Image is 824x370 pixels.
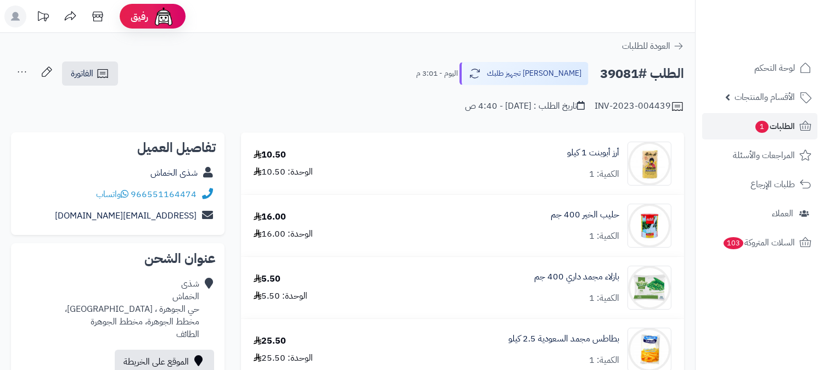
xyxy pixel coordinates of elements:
a: المراجعات والأسئلة [702,142,817,169]
img: 1667372759-3b3d6a6be3c20053c422176edf1ca2b1-90x90.jpg [628,204,671,248]
a: بازلاء مجمد داري 400 جم [534,271,619,283]
img: ai-face.png [153,5,175,27]
a: السلات المتروكة103 [702,229,817,256]
h2: تفاصيل العميل [20,141,216,154]
a: الطلبات1 [702,113,817,139]
a: أرز أبوبنت 1 كيلو [567,147,619,159]
span: الطلبات [754,119,795,134]
h2: الطلب #39081 [600,63,684,85]
a: بطاطس مجمد السعودية 2.5 كيلو [508,333,619,345]
a: طلبات الإرجاع [702,171,817,198]
div: INV-2023-004439 [595,100,684,113]
div: الوحدة: 16.00 [254,228,313,240]
a: العودة للطلبات [622,40,684,53]
div: الكمية: 1 [589,230,619,243]
span: الفاتورة [71,67,93,80]
div: الوحدة: 5.50 [254,290,307,302]
span: المراجعات والأسئلة [733,148,795,163]
div: تاريخ الطلب : [DATE] - 4:40 ص [465,100,585,113]
span: 1 [755,121,769,133]
a: [EMAIL_ADDRESS][DOMAIN_NAME] [55,209,197,222]
div: الوحدة: 10.50 [254,166,313,178]
span: الأقسام والمنتجات [735,89,795,105]
a: الفاتورة [62,61,118,86]
a: واتساب [96,188,128,201]
span: طلبات الإرجاع [750,177,795,192]
img: logo-2.png [749,30,814,53]
img: 1664182671-%D8%A8%D8%A7%D8%B2%D9%84%D8%A7%D8%A1%20%D9%85%D8%AC%D9%85%D8%AF%20%D8%AF%D8%A7%D8%B1%D... [628,266,671,310]
a: لوحة التحكم [702,55,817,81]
div: الكمية: 1 [589,354,619,367]
span: لوحة التحكم [754,60,795,76]
div: 16.00 [254,211,286,223]
div: الكمية: 1 [589,168,619,181]
div: 10.50 [254,149,286,161]
span: العملاء [772,206,793,221]
h2: عنوان الشحن [20,252,216,265]
div: الوحدة: 25.50 [254,352,313,365]
a: شذى الخماش [150,166,198,180]
a: تحديثات المنصة [29,5,57,30]
a: حليب الخير 400 جم [551,209,619,221]
span: رفيق [131,10,148,23]
span: العودة للطلبات [622,40,670,53]
img: 1664177536-%D8%AA%D9%86%D8%B2%D9%8A%D9%84%20(21)-90x90.jpg [628,142,671,186]
a: 966551164474 [131,188,197,201]
span: السلات المتروكة [722,235,795,250]
a: العملاء [702,200,817,227]
div: شذى الخماش حي الجوهرة ، [GEOGRAPHIC_DATA]، مخطط الجوهرة، مخطط الجوهرة الطائف [65,278,199,340]
small: اليوم - 3:01 م [416,68,458,79]
div: 25.50 [254,335,286,347]
div: 5.50 [254,273,281,285]
span: 103 [724,237,743,249]
div: الكمية: 1 [589,292,619,305]
button: [PERSON_NAME] تجهيز طلبك [459,62,588,85]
